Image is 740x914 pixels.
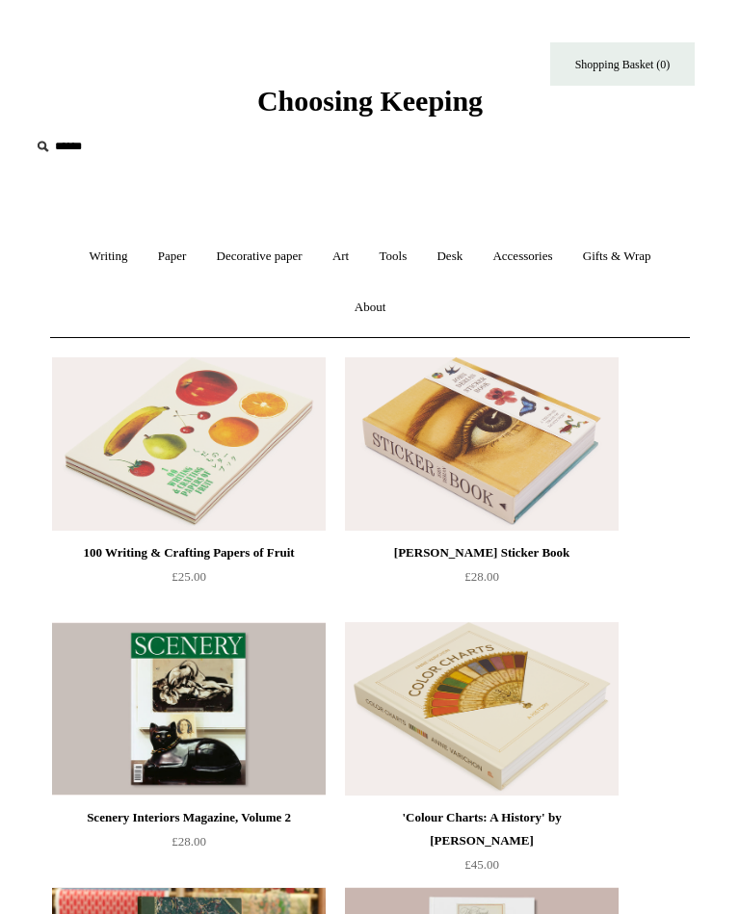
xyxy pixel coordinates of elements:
a: Tools [366,231,421,282]
a: Shopping Basket (0) [550,42,695,86]
a: Decorative paper [203,231,316,282]
div: [PERSON_NAME] Sticker Book [350,541,614,564]
div: Scenery Interiors Magazine, Volume 2 [57,806,321,829]
div: 'Colour Charts: A History' by [PERSON_NAME] [350,806,614,852]
a: Desk [423,231,476,282]
a: Paper [145,231,200,282]
a: [PERSON_NAME] Sticker Book £28.00 [345,541,619,620]
a: Writing [75,231,141,282]
span: £45.00 [464,857,499,872]
a: 100 Writing & Crafting Papers of Fruit 100 Writing & Crafting Papers of Fruit [52,357,326,531]
img: 100 Writing & Crafting Papers of Fruit [52,357,326,531]
span: £28.00 [172,834,206,849]
span: £28.00 [464,569,499,584]
a: Choosing Keeping [257,100,483,114]
span: Choosing Keeping [257,85,483,117]
img: 'Colour Charts: A History' by Anne Varichon [345,622,619,796]
img: John Derian Sticker Book [345,357,619,531]
a: 100 Writing & Crafting Papers of Fruit £25.00 [52,541,326,620]
img: Scenery Interiors Magazine, Volume 2 [52,622,326,796]
a: Gifts & Wrap [569,231,665,282]
a: 'Colour Charts: A History' by Anne Varichon 'Colour Charts: A History' by Anne Varichon [345,622,619,796]
a: Accessories [479,231,566,282]
div: 100 Writing & Crafting Papers of Fruit [57,541,321,564]
a: Art [319,231,362,282]
a: 'Colour Charts: A History' by [PERSON_NAME] £45.00 [345,806,619,885]
a: Scenery Interiors Magazine, Volume 2 Scenery Interiors Magazine, Volume 2 [52,622,326,796]
a: Scenery Interiors Magazine, Volume 2 £28.00 [52,806,326,885]
span: £25.00 [172,569,206,584]
a: John Derian Sticker Book John Derian Sticker Book [345,357,619,531]
a: About [341,282,400,333]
